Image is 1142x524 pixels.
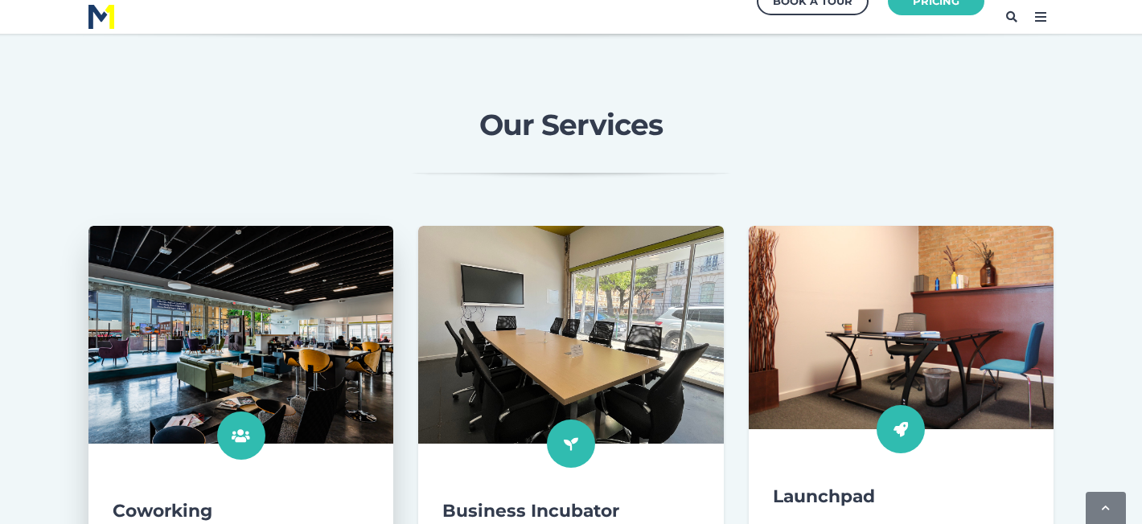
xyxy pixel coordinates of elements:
img: MileOne office photo [749,226,1054,429]
img: MileOne coworking space [73,215,409,455]
h4: Launchpad [773,484,1029,510]
img: MileOne meeting room conference room [418,226,723,444]
h4: Business Incubator [442,498,699,524]
h4: Coworking [113,498,369,524]
h2: Our Services [153,109,989,141]
img: M1 Logo - Blue Letters - for Light Backgrounds-2 [88,5,114,29]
